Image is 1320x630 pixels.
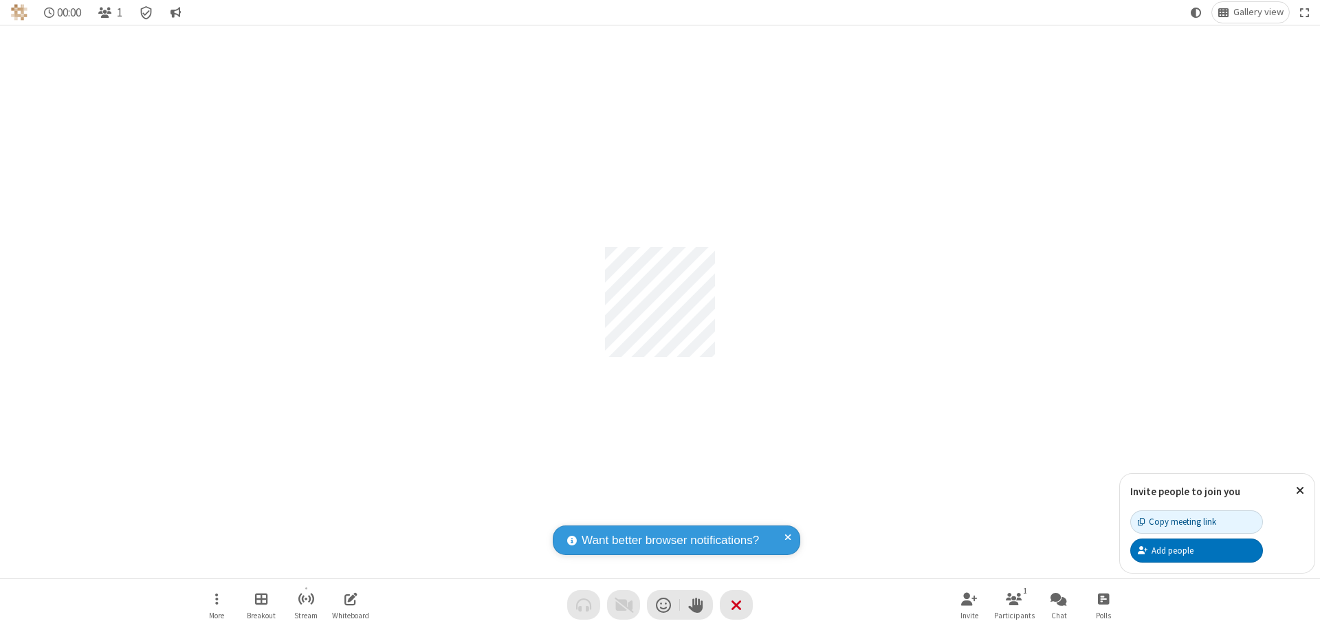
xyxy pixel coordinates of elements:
[720,590,753,620] button: End or leave meeting
[196,585,237,624] button: Open menu
[330,585,371,624] button: Open shared whiteboard
[1138,515,1216,528] div: Copy meeting link
[209,611,224,620] span: More
[1130,510,1263,534] button: Copy meeting link
[247,611,276,620] span: Breakout
[1185,2,1207,23] button: Using system theme
[1130,485,1240,498] label: Invite people to join you
[1233,7,1284,18] span: Gallery view
[1096,611,1111,620] span: Polls
[680,590,713,620] button: Raise hand
[1083,585,1124,624] button: Open poll
[1286,474,1314,508] button: Close popover
[994,611,1035,620] span: Participants
[241,585,282,624] button: Manage Breakout Rooms
[949,585,990,624] button: Invite participants (⌘+Shift+I)
[92,2,128,23] button: Open participant list
[285,585,327,624] button: Start streaming
[993,585,1035,624] button: Open participant list
[1051,611,1067,620] span: Chat
[1212,2,1289,23] button: Change layout
[1038,585,1079,624] button: Open chat
[133,2,159,23] div: Meeting details Encryption enabled
[38,2,87,23] div: Timer
[582,532,759,550] span: Want better browser notifications?
[647,590,680,620] button: Send a reaction
[11,4,27,21] img: QA Selenium DO NOT DELETE OR CHANGE
[1295,2,1315,23] button: Fullscreen
[1130,539,1263,562] button: Add people
[332,611,369,620] span: Whiteboard
[1020,585,1031,597] div: 1
[960,611,978,620] span: Invite
[294,611,318,620] span: Stream
[117,6,122,19] span: 1
[57,6,81,19] span: 00:00
[164,2,186,23] button: Conversation
[607,590,640,620] button: Video
[567,590,600,620] button: Audio problem - check your Internet connection or call by phone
